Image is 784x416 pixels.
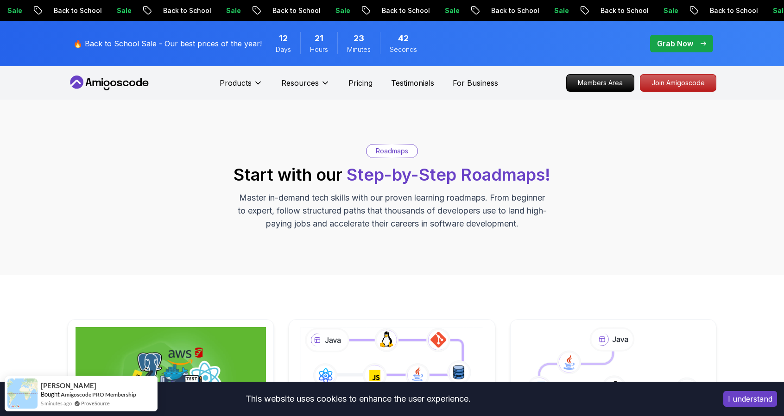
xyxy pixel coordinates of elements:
p: Sale [547,6,576,15]
span: Minutes [347,45,371,54]
button: Resources [281,77,330,96]
a: Members Area [566,74,634,92]
img: provesource social proof notification image [7,378,38,409]
p: Sale [656,6,686,15]
p: Sale [328,6,358,15]
a: For Business [453,77,498,88]
a: Testimonials [391,77,434,88]
a: Amigoscode PRO Membership [61,391,136,398]
p: Sale [109,6,139,15]
a: Join Amigoscode [640,74,716,92]
span: 21 Hours [315,32,323,45]
p: Back to School [265,6,328,15]
span: Seconds [390,45,417,54]
p: Back to School [374,6,437,15]
span: Hours [310,45,328,54]
p: Roadmaps [376,146,408,156]
p: Master in-demand tech skills with our proven learning roadmaps. From beginner to expert, follow s... [236,191,548,230]
span: Days [276,45,291,54]
div: This website uses cookies to enhance the user experience. [7,389,709,409]
span: [PERSON_NAME] [41,382,96,390]
span: 12 Days [279,32,288,45]
p: Resources [281,77,319,88]
h2: Start with our [234,165,550,184]
span: Bought [41,391,60,398]
button: Products [220,77,263,96]
p: Sale [437,6,467,15]
p: Products [220,77,252,88]
p: Sale [219,6,248,15]
p: 🔥 Back to School Sale - Our best prices of the year! [73,38,262,49]
button: Accept cookies [723,391,777,407]
a: ProveSource [81,399,110,407]
p: Members Area [567,75,634,91]
p: Back to School [593,6,656,15]
span: 42 Seconds [398,32,409,45]
p: Back to School [46,6,109,15]
span: 5 minutes ago [41,399,72,407]
p: Join Amigoscode [640,75,716,91]
p: Grab Now [657,38,693,49]
p: Back to School [484,6,547,15]
p: Back to School [156,6,219,15]
span: 23 Minutes [354,32,364,45]
a: Pricing [348,77,373,88]
p: Back to School [702,6,765,15]
span: Step-by-Step Roadmaps! [347,164,550,185]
